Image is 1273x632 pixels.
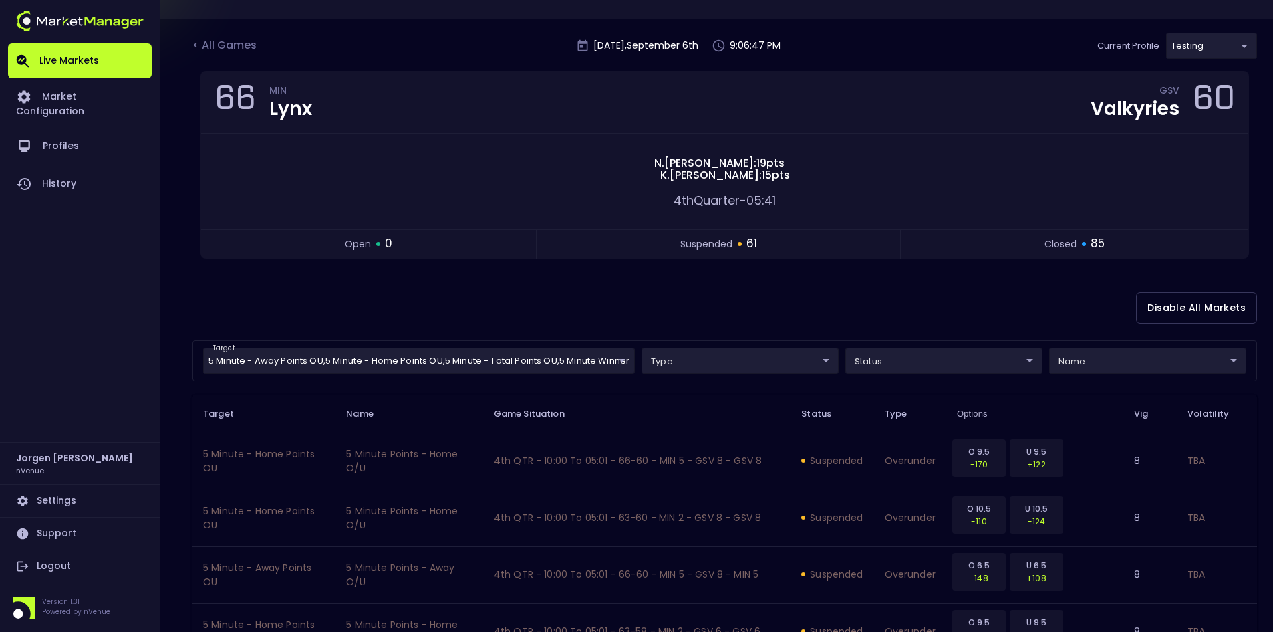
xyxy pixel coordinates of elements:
[335,433,482,490] td: 5 minute points - home O/U
[1123,490,1176,546] td: 8
[192,546,335,603] td: 5 Minute - Away Points OU
[215,82,256,122] div: 66
[874,490,946,546] td: overunder
[593,39,698,53] p: [DATE] , September 6 th
[961,559,997,572] p: O 6.5
[650,157,789,169] span: N . [PERSON_NAME] : 19 pts
[8,78,152,128] a: Market Configuration
[203,408,251,420] span: Target
[801,511,863,524] div: suspended
[1166,33,1257,59] div: target
[385,235,392,253] span: 0
[1123,433,1176,490] td: 8
[1018,515,1054,528] p: -124
[16,11,144,31] img: logo
[192,37,259,55] div: < All Games
[961,616,997,629] p: O 9.5
[674,192,740,209] span: 4th Quarter
[746,235,757,253] span: 61
[1097,39,1159,53] p: Current Profile
[1018,502,1054,515] p: U 10.5
[269,87,312,98] div: MIN
[642,348,839,374] div: target
[1136,292,1257,324] button: Disable All Markets
[192,433,335,490] td: 5 Minute - Home Points OU
[961,515,997,528] p: -110
[1018,445,1054,458] p: U 9.5
[1018,572,1054,585] p: +108
[1123,546,1176,603] td: 8
[8,485,152,517] a: Settings
[483,546,791,603] td: 4th QTR - 10:00 to 05:01 - 66-60 - MIN 5 - GSV 8 - MIN 5
[269,100,312,118] div: Lynx
[346,408,391,420] span: Name
[1187,408,1246,420] span: Volatility
[1018,616,1054,629] p: U 9.5
[1193,82,1235,122] div: 60
[42,607,110,617] p: Powered by nVenue
[8,128,152,165] a: Profiles
[345,237,371,251] span: open
[42,597,110,607] p: Version 1.31
[8,550,152,583] a: Logout
[961,445,997,458] p: O 9.5
[8,518,152,550] a: Support
[801,454,863,467] div: suspended
[335,546,482,603] td: 5 minute points - away O/U
[1044,237,1077,251] span: closed
[1049,348,1246,374] div: target
[845,348,1042,374] div: target
[203,348,635,374] div: target
[1018,559,1054,572] p: U 6.5
[494,408,582,420] span: Game Situation
[483,490,791,546] td: 4th QTR - 10:00 to 05:01 - 63-60 - MIN 2 - GSV 8 - GSV 8
[1091,235,1105,253] span: 85
[730,39,781,53] p: 9:06:47 PM
[8,43,152,78] a: Live Markets
[946,395,1123,433] th: Options
[1018,458,1054,471] p: +122
[680,237,732,251] span: suspended
[1177,490,1257,546] td: TBA
[335,490,482,546] td: 5 minute points - home O/U
[1134,408,1165,420] span: Vig
[746,192,776,209] span: 05:41
[961,502,997,515] p: O 10.5
[8,597,152,619] div: Version 1.31Powered by nVenue
[213,344,235,353] label: target
[961,458,997,471] p: -170
[1177,546,1257,603] td: TBA
[874,433,946,490] td: overunder
[801,568,863,581] div: suspended
[740,192,746,209] span: -
[801,408,849,420] span: Status
[874,546,946,603] td: overunder
[1091,100,1179,118] div: Valkyries
[656,169,794,181] span: K . [PERSON_NAME] : 15 pts
[961,572,997,585] p: -148
[1159,87,1179,98] div: GSV
[16,465,44,476] h3: nVenue
[16,451,133,465] h2: Jorgen [PERSON_NAME]
[483,433,791,490] td: 4th QTR - 10:00 to 05:01 - 66-60 - MIN 5 - GSV 8 - GSV 8
[885,408,925,420] span: Type
[1177,433,1257,490] td: TBA
[8,165,152,203] a: History
[192,490,335,546] td: 5 Minute - Home Points OU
